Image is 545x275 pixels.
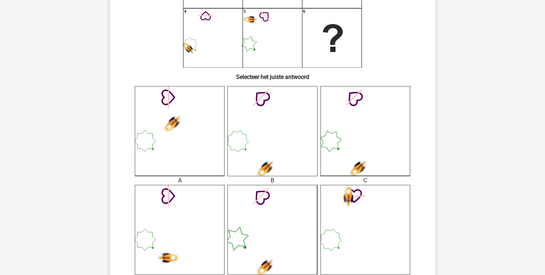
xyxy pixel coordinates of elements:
[303,9,305,14] text: 6
[222,176,323,185] div: B
[121,68,424,80] h6: Selecteer het juiste antwoord
[244,9,246,14] text: 5
[184,9,186,14] text: 4
[315,176,416,185] div: C
[129,176,230,185] div: A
